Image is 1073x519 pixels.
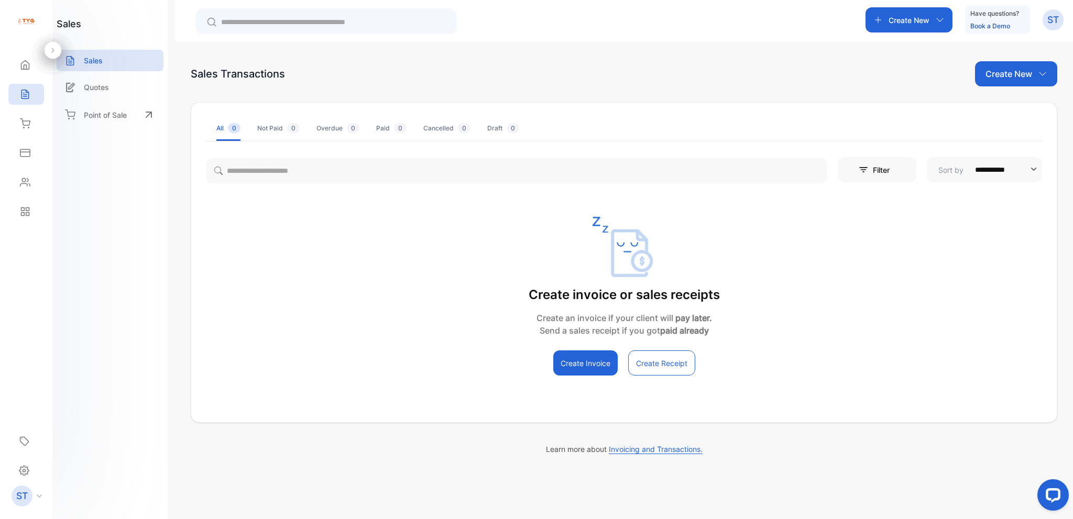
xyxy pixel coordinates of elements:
p: Learn more about [191,444,1057,455]
div: Sales Transactions [191,66,285,82]
button: Create New [866,7,952,32]
p: Sort by [938,164,963,175]
span: 0 [394,123,407,133]
a: Sales [57,50,163,71]
a: Point of Sale [57,103,163,126]
div: All [216,124,240,133]
span: 0 [347,123,359,133]
strong: pay later. [675,313,712,323]
img: logo [18,14,34,29]
button: Create Invoice [553,350,618,376]
button: Sort by [927,157,1042,182]
span: 0 [228,123,240,133]
a: Book a Demo [970,22,1010,30]
span: Invoicing and Transactions. [609,445,703,454]
div: Paid [376,124,407,133]
div: Not Paid [257,124,300,133]
span: 0 [458,123,470,133]
button: Create New [975,61,1057,86]
p: Quotes [84,82,109,93]
h1: sales [57,17,81,31]
div: Draft [487,124,519,133]
p: ST [16,489,28,503]
p: Create invoice or sales receipts [529,285,720,304]
p: Create New [986,68,1032,80]
a: Quotes [57,76,163,98]
button: Create Receipt [628,350,695,376]
button: ST [1043,7,1064,32]
img: empty state [593,217,655,277]
div: Cancelled [423,124,470,133]
p: Point of Sale [84,109,127,120]
p: Sales [84,55,103,66]
p: Send a sales receipt if you got [529,324,720,337]
p: ST [1047,13,1059,27]
div: Overdue [316,124,359,133]
p: Create an invoice if your client will [529,312,720,324]
strong: paid already [660,325,709,336]
span: 0 [507,123,519,133]
span: 0 [287,123,300,133]
p: Create New [889,15,929,26]
iframe: LiveChat chat widget [1029,475,1073,519]
p: Have questions? [970,8,1019,19]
